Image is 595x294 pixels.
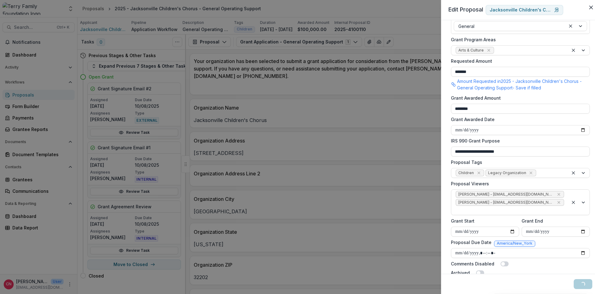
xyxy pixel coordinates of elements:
[451,159,586,165] label: Proposal Tags
[476,170,482,176] div: Remove Children
[451,180,586,187] label: Proposal Viewers
[556,191,562,197] div: Remove Kathleen Shaw - kshaw@theterryfoundation.org
[458,200,554,205] span: [PERSON_NAME] - [EMAIL_ADDRESS][DOMAIN_NAME]
[570,47,577,54] div: Clear selected options
[567,22,574,30] div: Clear selected options
[458,48,484,52] span: Arts & Culture
[451,269,470,276] label: Archived
[488,171,526,175] span: Legacy Organization
[448,6,483,13] span: Edit Proposal
[451,138,586,144] label: IRS 990 Grant Purpose
[451,218,515,224] label: Grant Start
[451,239,491,246] label: Proposal Due Date
[451,36,586,43] label: Grant Program Areas
[570,199,577,206] div: Clear selected options
[522,218,586,224] label: Grant End
[451,58,586,64] label: Requested Amount
[458,171,474,175] span: Children
[458,192,554,197] span: [PERSON_NAME] - [EMAIL_ADDRESS][DOMAIN_NAME]
[570,169,577,177] div: Clear selected options
[451,95,586,101] label: Grant Awarded Amount
[528,170,534,176] div: Remove Legacy Organization
[556,199,562,206] div: Remove Carol Nieves - cnieves@theterryfoundation.org
[486,47,492,53] div: Remove Arts & Culture
[497,241,532,246] span: America/New_York
[486,5,563,15] a: Jacksonville Children's Chorus
[451,116,586,123] label: Grant Awarded Date
[490,7,552,13] p: Jacksonville Children's Chorus
[457,78,590,91] p: Amount Requested in 2025 - Jacksonville Children's Chorus - General Operating Support - Save if f...
[451,260,494,267] label: Comments Disabled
